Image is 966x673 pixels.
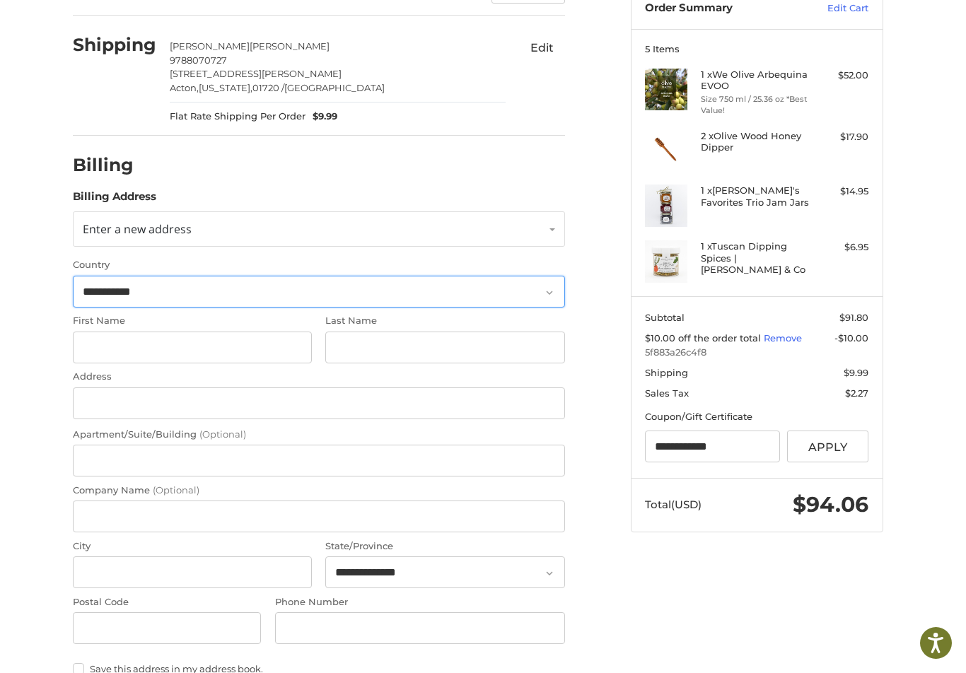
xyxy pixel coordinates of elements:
[839,312,868,323] span: $91.80
[170,82,199,93] span: Acton,
[701,185,809,208] h4: 1 x [PERSON_NAME]'s Favorites Trio Jam Jars
[73,34,156,56] h2: Shipping
[73,539,312,554] label: City
[73,258,565,272] label: Country
[170,68,342,79] span: [STREET_ADDRESS][PERSON_NAME]
[83,221,192,237] span: Enter a new address
[645,43,868,54] h3: 5 Items
[645,1,797,16] h3: Order Summary
[813,240,868,254] div: $6.95
[645,387,689,399] span: Sales Tax
[170,40,250,52] span: [PERSON_NAME]
[645,410,868,424] div: Coupon/Gift Certificate
[199,82,252,93] span: [US_STATE],
[250,40,330,52] span: [PERSON_NAME]
[797,1,868,16] a: Edit Cart
[73,484,565,498] label: Company Name
[813,130,868,144] div: $17.90
[163,18,180,35] button: Open LiveChat chat widget
[645,346,868,360] span: 5f883a26c4f8
[813,69,868,83] div: $52.00
[834,332,868,344] span: -$10.00
[305,110,337,124] span: $9.99
[701,240,809,275] h4: 1 x Tuscan Dipping Spices | [PERSON_NAME] & Co
[170,110,305,124] span: Flat Rate Shipping Per Order
[701,93,809,117] li: Size 750 ml / 25.36 oz *Best Value!
[73,595,262,609] label: Postal Code
[73,154,156,176] h2: Billing
[645,312,685,323] span: Subtotal
[793,491,868,517] span: $94.06
[73,314,312,328] label: First Name
[73,428,565,442] label: Apartment/Suite/Building
[325,539,564,554] label: State/Province
[325,314,564,328] label: Last Name
[252,82,284,93] span: 01720 /
[73,189,156,211] legend: Billing Address
[73,211,565,247] a: Enter or select a different address
[20,21,160,33] p: We're away right now. Please check back later!
[73,370,565,384] label: Address
[813,185,868,199] div: $14.95
[787,431,869,462] button: Apply
[845,387,868,399] span: $2.27
[764,332,802,344] a: Remove
[645,332,764,344] span: $10.00 off the order total
[284,82,385,93] span: [GEOGRAPHIC_DATA]
[701,130,809,153] h4: 2 x Olive Wood Honey Dipper
[199,428,246,440] small: (Optional)
[645,367,688,378] span: Shipping
[701,69,809,92] h4: 1 x We Olive Arbequina EVOO
[645,498,702,511] span: Total (USD)
[645,431,780,462] input: Gift Certificate or Coupon Code
[170,54,227,66] span: 9788070727
[520,36,565,59] button: Edit
[844,367,868,378] span: $9.99
[153,484,199,496] small: (Optional)
[275,595,565,609] label: Phone Number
